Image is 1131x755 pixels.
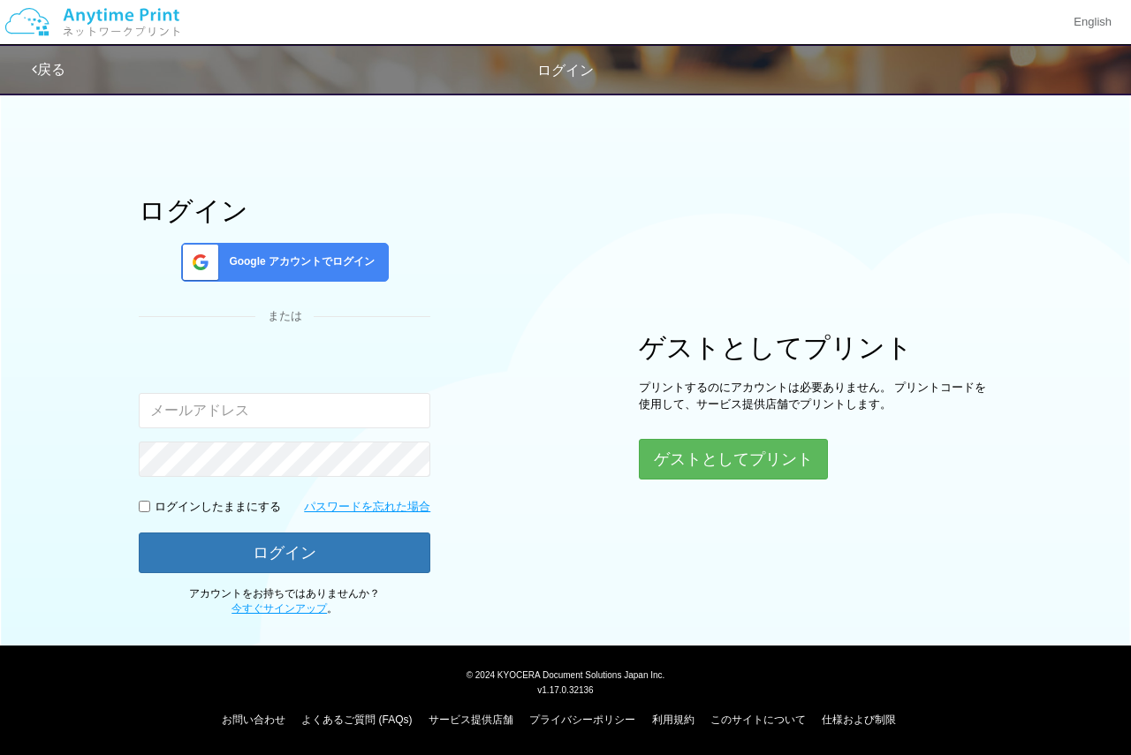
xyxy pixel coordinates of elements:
[232,602,327,615] a: 今すぐサインアップ
[304,499,430,516] a: パスワードを忘れた場合
[222,254,375,269] span: Google アカウントでログイン
[639,439,828,479] button: ゲストとしてプリント
[710,713,806,726] a: このサイトについて
[467,668,665,680] span: © 2024 KYOCERA Document Solutions Japan Inc.
[232,602,338,615] span: 。
[639,380,992,412] p: プリントするのにアカウントは必要ありません。 プリントコードを使用して、サービス提供店舗でプリントします。
[32,62,65,77] a: 戻る
[301,713,412,726] a: よくあるご質問 (FAQs)
[139,393,430,428] input: メールアドレス
[652,713,695,726] a: 利用規約
[155,499,281,516] p: ログインしたままにする
[222,713,285,726] a: お問い合わせ
[822,713,896,726] a: 仕様および制限
[139,586,430,616] p: アカウントをお持ちではありませんか？
[537,63,594,78] span: ログイン
[639,333,992,362] h1: ゲストとしてプリント
[139,532,430,573] button: ログイン
[429,713,513,726] a: サービス提供店舗
[537,684,593,695] span: v1.17.0.32136
[139,196,430,225] h1: ログイン
[529,713,635,726] a: プライバシーポリシー
[139,308,430,325] div: または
